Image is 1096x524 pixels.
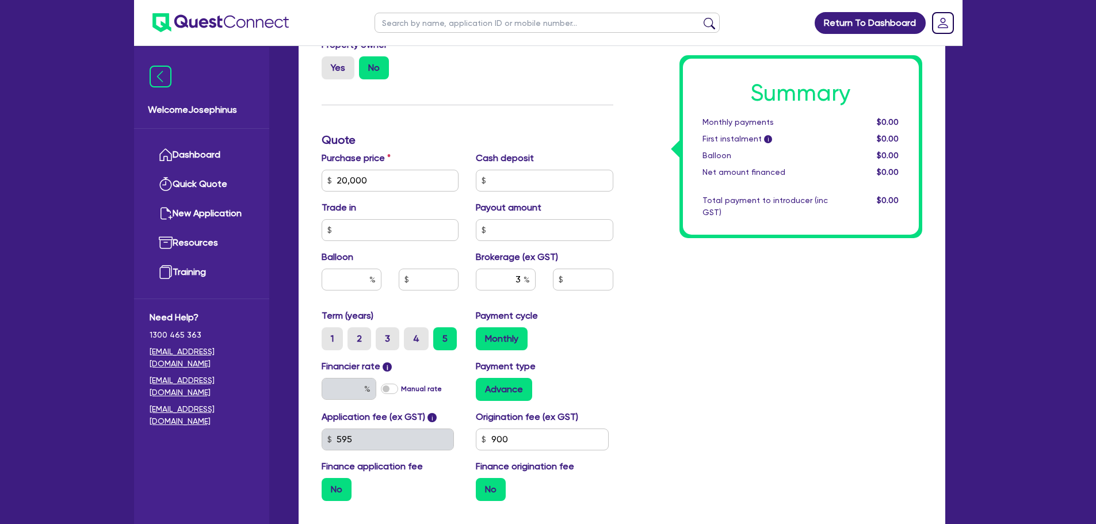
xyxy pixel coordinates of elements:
[877,196,899,205] span: $0.00
[152,13,289,32] img: quest-connect-logo-blue
[694,150,837,162] div: Balloon
[150,311,254,324] span: Need Help?
[159,206,173,220] img: new-application
[815,12,926,34] a: Return To Dashboard
[322,478,352,501] label: No
[322,460,423,473] label: Finance application fee
[694,116,837,128] div: Monthly payments
[694,166,837,178] div: Net amount financed
[150,329,254,341] span: 1300 465 363
[150,346,254,370] a: [EMAIL_ADDRESS][DOMAIN_NAME]
[694,133,837,145] div: First instalment
[877,134,899,143] span: $0.00
[476,151,534,165] label: Cash deposit
[322,410,425,424] label: Application fee (ex GST)
[375,13,720,33] input: Search by name, application ID or mobile number...
[476,250,558,264] label: Brokerage (ex GST)
[322,327,343,350] label: 1
[159,236,173,250] img: resources
[159,177,173,191] img: quick-quote
[476,410,578,424] label: Origination fee (ex GST)
[427,413,437,422] span: i
[322,56,354,79] label: Yes
[877,151,899,160] span: $0.00
[150,140,254,170] a: Dashboard
[433,327,457,350] label: 5
[150,403,254,427] a: [EMAIL_ADDRESS][DOMAIN_NAME]
[150,199,254,228] a: New Application
[404,327,429,350] label: 4
[322,151,391,165] label: Purchase price
[359,56,389,79] label: No
[159,265,173,279] img: training
[764,136,772,144] span: i
[702,79,899,107] h1: Summary
[150,228,254,258] a: Resources
[322,250,353,264] label: Balloon
[877,117,899,127] span: $0.00
[476,478,506,501] label: No
[347,327,371,350] label: 2
[476,460,574,473] label: Finance origination fee
[928,8,958,38] a: Dropdown toggle
[150,66,171,87] img: icon-menu-close
[150,258,254,287] a: Training
[322,359,392,373] label: Financier rate
[150,374,254,399] a: [EMAIL_ADDRESS][DOMAIN_NAME]
[694,194,837,219] div: Total payment to introducer (inc GST)
[877,167,899,177] span: $0.00
[383,362,392,372] span: i
[150,170,254,199] a: Quick Quote
[476,309,538,323] label: Payment cycle
[401,384,442,394] label: Manual rate
[322,309,373,323] label: Term (years)
[322,133,613,147] h3: Quote
[376,327,399,350] label: 3
[476,327,528,350] label: Monthly
[476,201,541,215] label: Payout amount
[476,378,532,401] label: Advance
[476,359,536,373] label: Payment type
[322,201,356,215] label: Trade in
[148,103,255,117] span: Welcome Josephinus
